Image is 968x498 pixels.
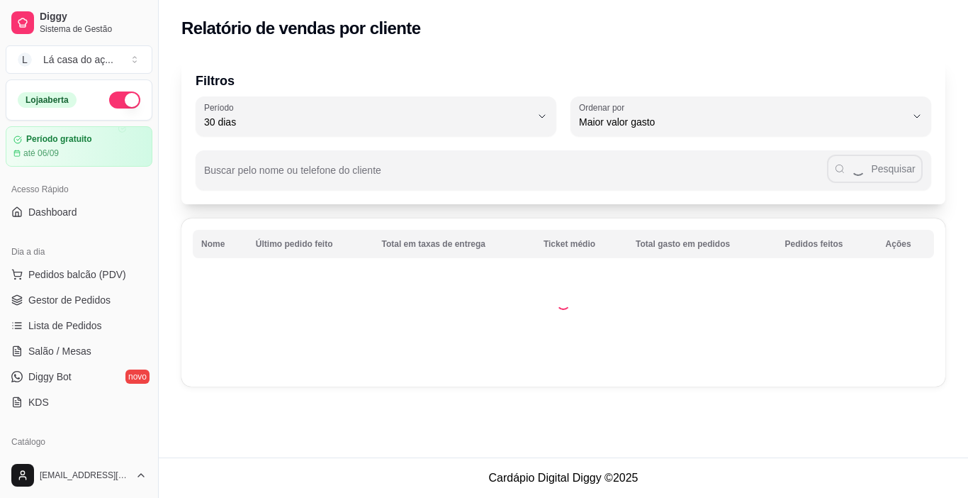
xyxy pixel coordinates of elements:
span: Maior valor gasto [579,115,906,129]
span: Pedidos balcão (PDV) [28,267,126,282]
a: Lista de Pedidos [6,314,152,337]
button: Ordenar porMaior valor gasto [570,96,931,136]
div: Lá casa do aç ... [43,52,113,67]
a: Salão / Mesas [6,340,152,363]
span: Diggy [40,11,147,23]
span: Sistema de Gestão [40,23,147,35]
a: Diggy Botnovo [6,365,152,388]
span: [EMAIL_ADDRESS][DOMAIN_NAME] [40,470,130,481]
h2: Relatório de vendas por cliente [181,17,421,40]
div: Acesso Rápido [6,178,152,201]
button: Select a team [6,45,152,74]
input: Buscar pelo nome ou telefone do cliente [204,169,827,183]
span: Lista de Pedidos [28,319,102,333]
div: Catálogo [6,431,152,453]
span: Diggy Bot [28,370,72,384]
span: Gestor de Pedidos [28,293,111,307]
div: Loading [556,296,570,310]
a: Período gratuitoaté 06/09 [6,126,152,167]
button: Pedidos balcão (PDV) [6,263,152,286]
button: Período30 dias [196,96,556,136]
footer: Cardápio Digital Diggy © 2025 [159,458,968,498]
a: Dashboard [6,201,152,223]
label: Ordenar por [579,101,629,114]
article: até 06/09 [23,148,59,159]
a: KDS [6,391,152,414]
span: Dashboard [28,205,77,219]
button: [EMAIL_ADDRESS][DOMAIN_NAME] [6,458,152,492]
span: Salão / Mesas [28,344,91,358]
span: 30 dias [204,115,531,129]
span: KDS [28,395,49,409]
a: Gestor de Pedidos [6,289,152,311]
div: Loja aberta [18,92,77,108]
div: Dia a dia [6,240,152,263]
a: DiggySistema de Gestão [6,6,152,40]
article: Período gratuito [26,134,92,145]
p: Filtros [196,71,931,91]
button: Alterar Status [109,92,140,109]
label: Período [204,101,238,114]
span: L [18,52,32,67]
